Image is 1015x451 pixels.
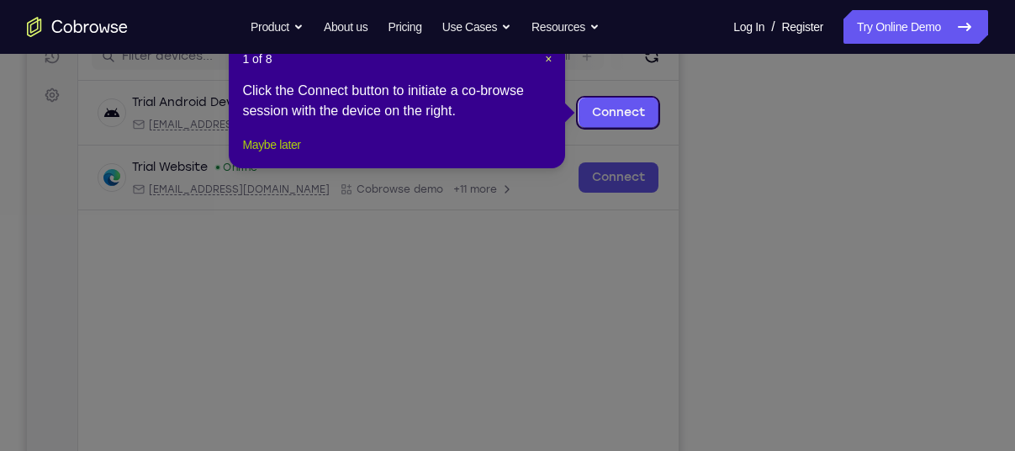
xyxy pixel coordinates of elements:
input: Filter devices... [95,56,307,72]
a: Try Online Demo [843,10,988,44]
label: User ID [594,56,637,72]
a: About us [324,10,367,44]
span: × [545,52,552,66]
span: +14 more [426,125,473,139]
a: Settings [10,88,40,118]
div: New devices found. [189,173,193,177]
label: Email [513,56,543,72]
button: Refresh [611,50,638,77]
a: Connect [552,105,632,135]
label: demo_id [334,56,387,72]
div: Email [105,190,303,204]
div: Email [105,125,303,139]
button: Close Tour [545,50,552,67]
a: Go to the home page [27,17,128,37]
div: New devices found. [232,109,235,112]
div: Open device details [51,88,652,153]
span: / [771,17,774,37]
button: Resources [531,10,600,44]
span: Cobrowse.io [330,125,416,139]
span: android@example.com [122,125,303,139]
span: web@example.com [122,190,303,204]
a: Log In [733,10,764,44]
div: Online [230,103,274,117]
button: Product [251,10,304,44]
div: Online [188,168,231,182]
h1: Connect [65,10,156,37]
div: App [313,125,416,139]
span: 1 of 8 [242,50,272,67]
div: Open device details [51,153,652,218]
a: Pricing [388,10,421,44]
a: Register [782,10,823,44]
a: Connect [10,10,40,40]
button: Use Cases [442,10,511,44]
div: Click the Connect button to initiate a co-browse session with the device on the right. [242,81,552,121]
div: App [313,190,416,204]
a: Connect [552,170,632,200]
button: Maybe later [242,135,300,155]
span: +11 more [426,190,470,204]
div: Trial Website [105,167,181,183]
div: Trial Android Device [105,102,224,119]
a: Sessions [10,49,40,79]
span: Cobrowse demo [330,190,416,204]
